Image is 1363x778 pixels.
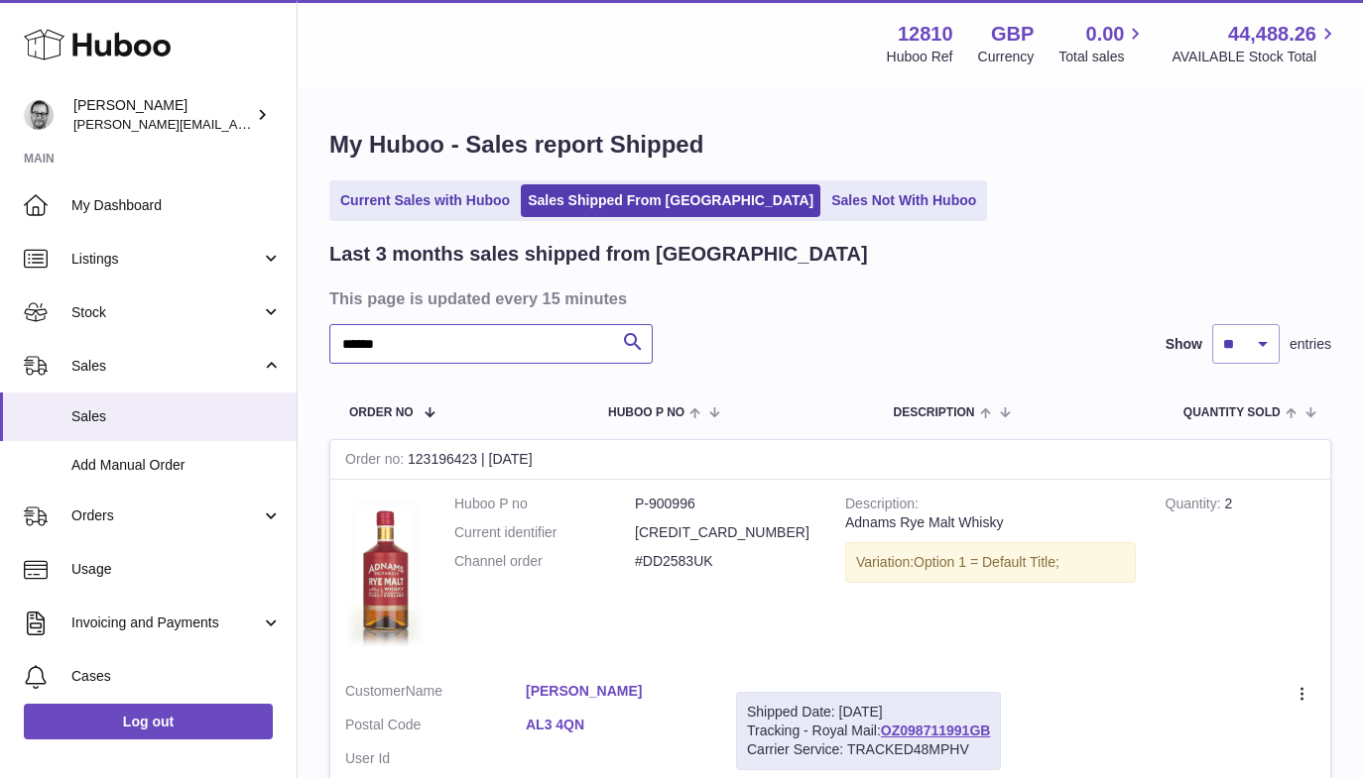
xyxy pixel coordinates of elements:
div: Domain: [DOMAIN_NAME] [52,52,218,67]
span: AVAILABLE Stock Total [1172,48,1339,66]
dt: Postal Code [345,716,526,739]
a: Sales Shipped From [GEOGRAPHIC_DATA] [521,184,820,217]
strong: GBP [991,21,1034,48]
a: Log out [24,704,273,739]
img: alex@digidistiller.com [24,100,54,130]
span: Stock [71,303,261,322]
span: Huboo P no [608,406,684,419]
span: 44,488.26 [1228,21,1316,48]
div: Adnams Rye Malt Whisky [845,513,1136,532]
strong: Order no [345,451,408,472]
dd: P-900996 [635,495,815,513]
a: Current Sales with Huboo [333,184,517,217]
a: OZ098711991GB [881,722,991,738]
span: [PERSON_NAME][EMAIL_ADDRESS][DOMAIN_NAME] [73,116,398,132]
img: website_grey.svg [32,52,48,67]
span: Option 1 = Default Title; [914,554,1059,570]
div: Currency [978,48,1035,66]
span: Add Manual Order [71,456,282,475]
a: 44,488.26 AVAILABLE Stock Total [1172,21,1339,66]
h2: Last 3 months sales shipped from [GEOGRAPHIC_DATA] [329,241,868,268]
img: logo_orange.svg [32,32,48,48]
td: 2 [1151,480,1330,667]
span: Quantity Sold [1183,406,1281,419]
label: Show [1166,335,1202,354]
a: Sales Not With Huboo [824,184,983,217]
a: [PERSON_NAME] [526,682,706,701]
span: Total sales [1058,48,1147,66]
strong: Quantity [1166,496,1225,516]
span: Sales [71,357,261,376]
span: Customer [345,683,406,699]
span: Cases [71,667,282,686]
img: tab_keywords_by_traffic_grey.svg [197,115,213,131]
strong: Description [845,496,919,516]
strong: 12810 [898,21,953,48]
div: Carrier Service: TRACKED48MPHV [747,740,990,759]
div: v 4.0.25 [56,32,97,48]
a: 0.00 Total sales [1058,21,1147,66]
span: My Dashboard [71,196,282,215]
span: Orders [71,506,261,525]
dt: Channel order [454,552,635,571]
div: Tracking - Royal Mail: [736,692,1001,770]
dt: Name [345,682,526,706]
div: Shipped Date: [DATE] [747,703,990,722]
span: 0.00 [1086,21,1125,48]
dt: Huboo P no [454,495,635,513]
span: Listings [71,250,261,269]
div: [PERSON_NAME] [73,96,252,134]
dd: [CREDIT_CARD_NUMBER] [635,523,815,542]
dd: #DD2583UK [635,552,815,571]
span: Usage [71,560,282,579]
div: Variation: [845,542,1136,583]
span: Sales [71,407,282,426]
a: AL3 4QN [526,716,706,734]
span: Invoicing and Payments [71,613,261,632]
img: adnams-rye-malt-whisky-206454.jpg [345,495,425,647]
dt: User Id [345,749,526,768]
div: Keywords by Traffic [219,117,334,130]
h3: This page is updated every 15 minutes [329,287,1326,309]
span: Description [893,406,974,419]
div: Huboo Ref [887,48,953,66]
div: Domain Overview [75,117,178,130]
span: entries [1290,335,1331,354]
dt: Current identifier [454,523,635,542]
img: tab_domain_overview_orange.svg [54,115,69,131]
span: Order No [349,406,414,419]
div: 123196423 | [DATE] [330,440,1330,480]
h1: My Huboo - Sales report Shipped [329,129,1331,161]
